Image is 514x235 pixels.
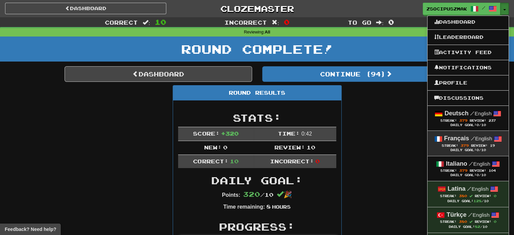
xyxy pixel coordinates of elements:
[467,186,471,192] span: /
[272,204,291,210] small: Hours
[471,144,487,147] span: Review:
[427,33,509,42] a: Leaderboard
[224,19,267,26] span: Incorrect
[243,191,273,198] span: / 10
[265,30,270,34] strong: All
[469,220,472,223] span: Streak includes today.
[223,144,227,150] span: 0
[444,110,468,117] strong: Deutsch
[427,181,509,207] a: Latina /English Streak: 380 Review: 0 Daily Goal:128/10
[470,110,474,116] span: /
[5,226,56,233] span: Open feedback widget
[230,158,239,164] span: 10
[204,144,222,150] span: New:
[2,42,512,56] h1: Round Complete!
[459,194,467,198] span: 380
[222,192,240,198] strong: Points:
[193,130,219,137] span: Score:
[470,119,486,122] span: Review:
[5,3,166,14] a: Dashboard
[274,144,305,150] span: Review:
[376,20,384,25] span: :
[474,220,491,224] span: Review:
[440,194,456,198] span: Streak:
[348,19,371,26] span: To go
[490,144,494,147] span: 19
[423,3,500,15] a: zsocipuszmak /
[476,173,479,177] span: 0
[489,169,496,172] span: 104
[474,194,491,198] span: Review:
[277,191,292,198] span: 🎉
[467,186,488,192] small: English
[176,3,338,15] a: Clozemaster
[440,119,457,122] span: Streak:
[278,130,300,137] span: Time:
[493,219,496,224] span: 0
[469,194,472,197] span: Streak includes today.
[427,207,509,233] a: Türkçe /English Streak: 380 Review: 0 Daily Goal:82/10
[440,220,456,224] span: Streak:
[493,194,496,198] span: 0
[178,175,336,186] h2: Daily Goal:
[468,212,489,218] small: English
[470,111,491,116] small: English
[460,143,468,147] span: 379
[155,18,166,26] span: 10
[434,224,502,229] div: Daily Goal: /10
[427,18,509,26] a: Dashboard
[482,5,485,10] span: /
[427,131,509,156] a: Français /English Streak: 379 Review: 19 Daily Goal:0/10
[143,20,150,25] span: :
[434,173,502,178] div: Daily Goal: /10
[427,48,509,57] a: Activity Feed
[272,20,279,25] span: :
[459,168,467,172] span: 379
[469,161,490,167] small: English
[473,199,482,203] span: 128
[173,86,341,100] div: Round Results
[266,203,271,210] span: 8
[459,219,467,224] span: 380
[427,63,509,72] a: Notifications
[475,225,480,229] span: 82
[489,119,496,122] span: 237
[301,131,312,137] span: 0 : 42
[440,169,457,172] span: Streak:
[262,66,450,82] button: Continue (94)
[193,158,228,164] span: Correct:
[434,198,502,204] div: Daily Goal: /10
[471,136,492,141] small: English
[469,161,473,167] span: /
[447,185,465,192] strong: Latina
[105,19,138,26] span: Correct
[307,144,315,150] span: 10
[270,158,314,164] span: Incorrect:
[284,18,290,26] span: 0
[427,78,509,87] a: Profile
[223,204,265,210] strong: Time remaining:
[178,221,336,232] h2: Progress:
[446,160,467,167] strong: Italiano
[243,190,260,198] span: 320
[221,130,239,137] span: + 320
[471,135,475,141] span: /
[459,118,467,122] span: 379
[434,148,502,152] div: Daily Goal: /10
[434,123,502,127] div: Daily Goal: /10
[427,94,509,102] a: Discussions
[476,123,479,127] span: 0
[315,158,320,164] span: 0
[426,6,467,12] span: zsocipuszmak
[446,211,466,218] strong: Türkçe
[476,148,479,152] span: 0
[468,212,472,218] span: /
[441,144,458,147] span: Streak:
[470,169,486,172] span: Review:
[427,106,509,131] a: Deutsch /English Streak: 379 Review: 237 Daily Goal:0/10
[444,135,469,142] strong: Français
[388,18,394,26] span: 0
[427,156,509,181] a: Italiano /English Streak: 379 Review: 104 Daily Goal:0/10
[65,66,252,82] a: Dashboard
[178,112,336,123] h2: Stats:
